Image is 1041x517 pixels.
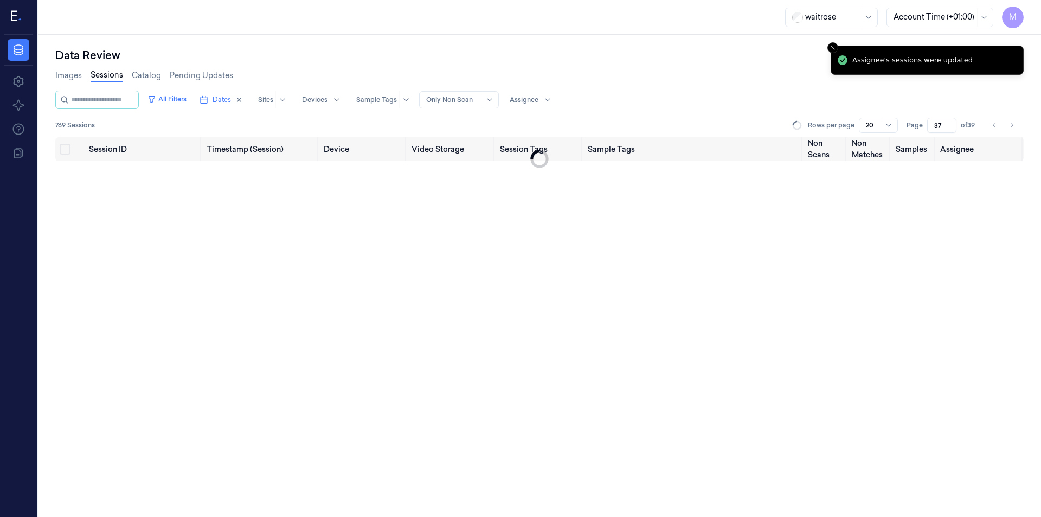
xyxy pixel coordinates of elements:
[987,118,1019,133] nav: pagination
[55,70,82,81] a: Images
[808,120,854,130] p: Rows per page
[847,137,891,161] th: Non Matches
[1002,7,1024,28] button: M
[891,137,935,161] th: Samples
[85,137,202,161] th: Session ID
[132,70,161,81] a: Catalog
[170,70,233,81] a: Pending Updates
[907,120,923,130] span: Page
[60,144,70,155] button: Select all
[496,137,583,161] th: Session Tags
[91,69,123,82] a: Sessions
[55,120,95,130] span: 769 Sessions
[143,91,191,108] button: All Filters
[961,120,978,130] span: of 39
[827,42,838,53] button: Close toast
[55,48,1024,63] div: Data Review
[852,55,973,66] div: Assignee's sessions were updated
[319,137,407,161] th: Device
[407,137,495,161] th: Video Storage
[936,137,1024,161] th: Assignee
[583,137,804,161] th: Sample Tags
[987,118,1002,133] button: Go to previous page
[1004,118,1019,133] button: Go to next page
[202,137,319,161] th: Timestamp (Session)
[213,95,231,105] span: Dates
[195,91,247,108] button: Dates
[804,137,847,161] th: Non Scans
